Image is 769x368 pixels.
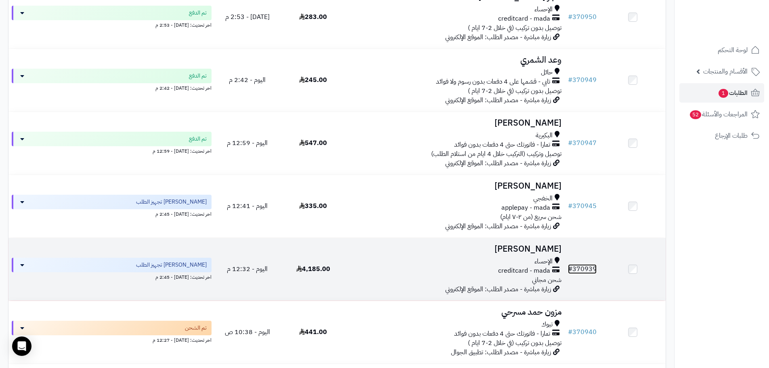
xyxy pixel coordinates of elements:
div: اخر تحديث: [DATE] - 2:45 م [12,209,212,218]
span: توصيل وتركيب (التركيب خلال 4 ايام من استلام الطلب) [431,149,562,159]
span: زيارة مباشرة - مصدر الطلب: الموقع الإلكتروني [445,32,551,42]
span: creditcard - mada [498,14,550,23]
span: تابي - قسّمها على 4 دفعات بدون رسوم ولا فوائد [436,77,550,86]
span: # [568,264,572,274]
span: تم الدفع [189,72,207,80]
div: اخر تحديث: [DATE] - 2:45 م [12,272,212,281]
span: زيارة مباشرة - مصدر الطلب: الموقع الإلكتروني [445,158,551,168]
span: تم الشحن [185,324,207,332]
span: # [568,75,572,85]
span: الخفجي [533,194,553,203]
span: شحن سريع (من ٢-٧ ايام) [500,212,562,222]
span: applepay - mada [501,203,550,212]
a: طلبات الإرجاع [679,126,764,145]
img: logo-2.png [714,20,761,37]
span: شحن مجاني [532,275,562,285]
a: #370950 [568,12,597,22]
h3: [PERSON_NAME] [349,244,562,254]
span: تم الدفع [189,135,207,143]
a: #370947 [568,138,597,148]
a: #370940 [568,327,597,337]
span: # [568,12,572,22]
span: 441.00 [299,327,327,337]
span: # [568,138,572,148]
h3: وعد الشمري [349,55,562,65]
span: تمارا - فاتورتك حتى 4 دفعات بدون فوائد [454,140,550,149]
span: [PERSON_NAME] تجهيز الطلب [136,261,207,269]
a: #370949 [568,75,597,85]
span: زيارة مباشرة - مصدر الطلب: الموقع الإلكتروني [445,221,551,231]
span: تم الدفع [189,9,207,17]
span: حائل [541,68,553,77]
a: المراجعات والأسئلة52 [679,105,764,124]
span: تبوك [541,320,553,329]
span: 283.00 [299,12,327,22]
span: اليوم - 12:41 م [227,201,268,211]
a: لوحة التحكم [679,40,764,60]
span: اليوم - 10:38 ص [225,327,270,337]
div: اخر تحديث: [DATE] - 12:59 م [12,146,212,155]
span: زيارة مباشرة - مصدر الطلب: الموقع الإلكتروني [445,284,551,294]
div: اخر تحديث: [DATE] - 2:53 م [12,20,212,29]
span: اليوم - 12:59 م [227,138,268,148]
span: اليوم - 2:42 م [229,75,266,85]
h3: [PERSON_NAME] [349,118,562,128]
span: الإحساء [534,257,553,266]
span: الأقسام والمنتجات [703,66,748,77]
div: Open Intercom Messenger [12,336,31,356]
span: [DATE] - 2:53 م [225,12,270,22]
span: 335.00 [299,201,327,211]
span: # [568,327,572,337]
div: اخر تحديث: [DATE] - 2:42 م [12,83,212,92]
span: اليوم - 12:32 م [227,264,268,274]
span: المراجعات والأسئلة [689,109,748,120]
span: لوحة التحكم [718,44,748,56]
span: # [568,201,572,211]
span: البكيرية [536,131,553,140]
span: تمارا - فاتورتك حتى 4 دفعات بدون فوائد [454,329,550,339]
span: الطلبات [718,87,748,99]
span: 1 [719,89,728,98]
span: [PERSON_NAME] تجهيز الطلب [136,198,207,206]
span: 52 [690,110,701,119]
span: توصيل بدون تركيب (في خلال 2-7 ايام ) [468,338,562,348]
span: 4,185.00 [296,264,330,274]
a: الطلبات1 [679,83,764,103]
span: توصيل بدون تركيب (في خلال 2-7 ايام ) [468,23,562,33]
span: توصيل بدون تركيب (في خلال 2-7 ايام ) [468,86,562,96]
span: 245.00 [299,75,327,85]
span: الإحساء [534,5,553,14]
span: 547.00 [299,138,327,148]
a: #370939 [568,264,597,274]
span: زيارة مباشرة - مصدر الطلب: الموقع الإلكتروني [445,95,551,105]
h3: مزون حمد مسرحي [349,307,562,317]
a: #370945 [568,201,597,211]
div: اخر تحديث: [DATE] - 12:27 م [12,335,212,344]
span: creditcard - mada [498,266,550,275]
h3: [PERSON_NAME] [349,181,562,191]
span: طلبات الإرجاع [715,130,748,141]
span: زيارة مباشرة - مصدر الطلب: تطبيق الجوال [451,347,551,357]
